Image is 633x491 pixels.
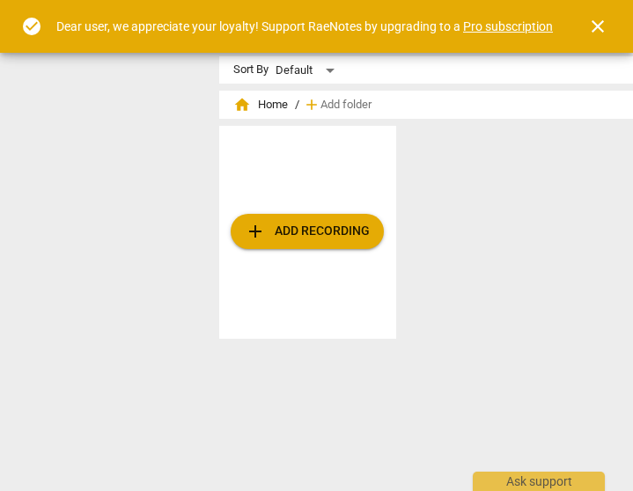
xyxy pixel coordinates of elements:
div: Dear user, we appreciate your loyalty! Support RaeNotes by upgrading to a [56,18,553,36]
div: Ask support [473,472,605,491]
span: add [303,96,320,114]
span: close [587,16,608,37]
div: Default [276,56,341,84]
a: Pro subscription [463,19,553,33]
span: / [295,99,299,112]
button: Upload [231,214,384,249]
span: add [245,221,266,242]
div: Sort By [233,63,269,77]
span: home [233,96,251,114]
span: check_circle [21,16,42,37]
span: Home [233,96,288,114]
span: Add folder [320,99,372,112]
span: Add recording [245,221,370,242]
button: Close [577,5,619,48]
